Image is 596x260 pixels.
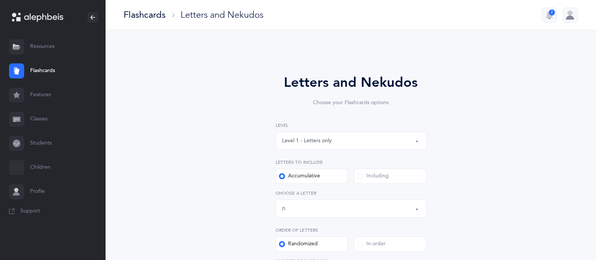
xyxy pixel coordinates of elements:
div: 2 [549,9,555,15]
label: Choose a letter [276,190,426,197]
div: In order [357,240,386,248]
div: Including [357,172,389,180]
div: Letters and Nekudos [181,9,264,21]
label: Order of letters [276,227,426,234]
div: Letters and Nekudos [254,72,447,93]
div: ת [282,205,285,213]
button: ת [276,200,426,218]
div: Choose your Flashcards options [254,99,447,107]
div: Level 1 - Letters only [282,137,332,145]
button: 2 [542,8,557,23]
div: Accumulative [279,172,320,180]
label: Level [276,122,426,129]
span: Support [20,208,40,215]
button: Level 1 - Letters only [276,132,426,150]
div: Flashcards [124,9,165,21]
div: Randomized [279,240,318,248]
label: Letters to include [276,159,426,166]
